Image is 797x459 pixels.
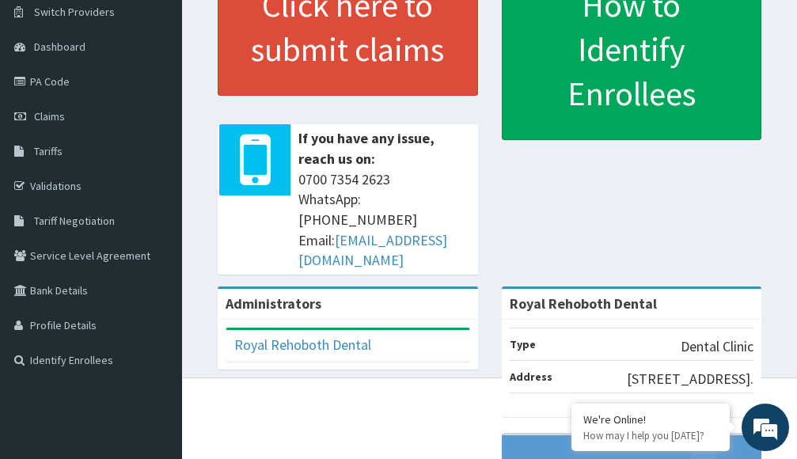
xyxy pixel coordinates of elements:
[226,294,321,313] b: Administrators
[92,132,218,292] span: We're online!
[583,429,718,442] p: How may I help you today?
[681,336,753,357] p: Dental Clinic
[82,89,266,109] div: Chat with us now
[29,79,64,119] img: d_794563401_company_1708531726252_794563401
[34,109,65,123] span: Claims
[8,298,302,353] textarea: Type your message and hit 'Enter'
[298,169,470,271] span: 0700 7354 2623 WhatsApp: [PHONE_NUMBER] Email:
[34,144,63,158] span: Tariffs
[34,40,85,54] span: Dashboard
[510,370,552,384] b: Address
[298,231,447,270] a: [EMAIL_ADDRESS][DOMAIN_NAME]
[627,369,753,389] p: [STREET_ADDRESS].
[34,5,115,19] span: Switch Providers
[510,294,657,313] strong: Royal Rehoboth Dental
[234,336,371,354] a: Royal Rehoboth Dental
[260,8,298,46] div: Minimize live chat window
[583,412,718,427] div: We're Online!
[298,129,435,168] b: If you have any issue, reach us on:
[510,337,536,351] b: Type
[34,214,115,228] span: Tariff Negotiation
